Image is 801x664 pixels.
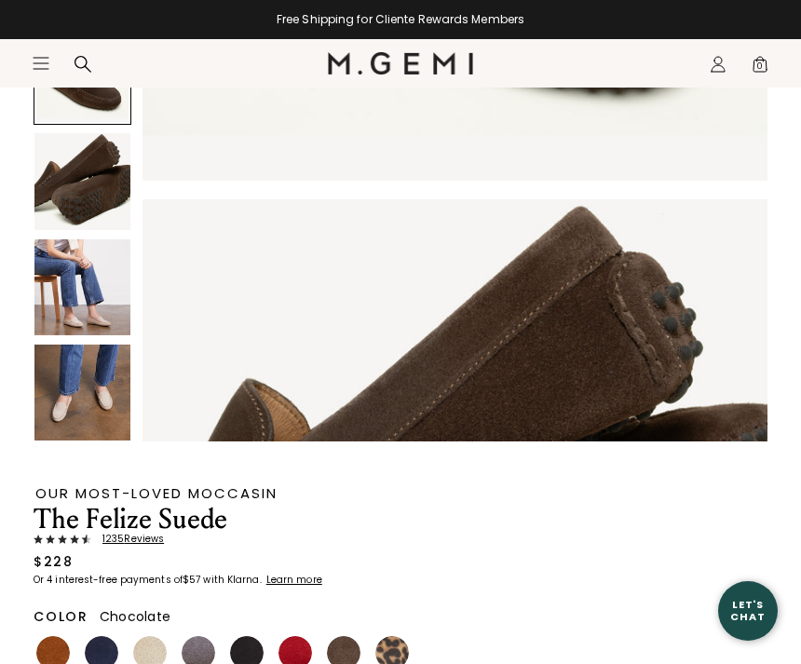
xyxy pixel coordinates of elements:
a: Learn more [265,575,322,586]
h1: The Felize Suede [34,506,422,534]
img: M.Gemi [328,52,474,75]
klarna-placement-style-amount: $57 [183,573,200,587]
klarna-placement-style-body: with Klarna [203,573,264,587]
span: Chocolate [100,607,170,626]
h2: Color [34,609,88,624]
span: 1235 Review s [91,534,164,545]
klarna-placement-style-cta: Learn more [266,573,322,587]
img: The Felize Suede [34,345,130,440]
a: 1235Reviews [34,534,422,545]
span: 0 [751,59,769,77]
div: $228 [34,552,73,571]
button: Open site menu [32,54,50,73]
div: Let's Chat [718,599,778,622]
klarna-placement-style-body: Or 4 interest-free payments of [34,573,183,587]
img: The Felize Suede [34,133,130,229]
img: The Felize Suede [34,239,130,335]
div: Our Most-Loved Moccasin [35,486,422,500]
